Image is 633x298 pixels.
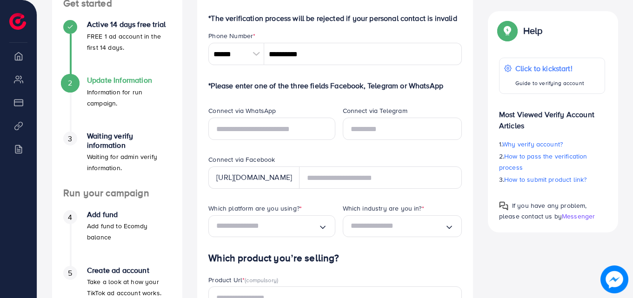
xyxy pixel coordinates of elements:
div: Search for option [343,215,462,237]
span: If you have any problem, please contact us by [499,201,587,221]
label: Product Url [208,275,278,285]
h4: Create ad account [87,266,171,275]
h4: Run your campaign [52,187,182,199]
h4: Add fund [87,210,171,219]
input: Search for option [216,219,318,233]
label: Which platform are you using? [208,204,302,213]
span: How to submit product link? [504,175,586,184]
li: Add fund [52,210,182,266]
p: 3. [499,174,605,185]
div: Search for option [208,215,335,237]
p: Waiting for admin verify information. [87,151,171,173]
div: [URL][DOMAIN_NAME] [208,166,300,189]
li: Waiting verify information [52,132,182,187]
p: 1. [499,139,605,150]
p: FREE 1 ad account in the first 14 days. [87,31,171,53]
span: 4 [68,212,72,223]
p: *Please enter one of the three fields Facebook, Telegram or WhatsApp [208,80,462,91]
span: Messenger [562,212,595,221]
span: 3 [68,133,72,144]
label: Phone Number [208,31,255,40]
label: Connect via WhatsApp [208,106,276,115]
img: logo [9,13,26,30]
h4: Active 14 days free trial [87,20,171,29]
label: Connect via Telegram [343,106,407,115]
p: Add fund to Ecomdy balance [87,220,171,243]
p: *The verification process will be rejected if your personal contact is invalid [208,13,462,24]
p: 2. [499,151,605,173]
span: Why verify account? [502,139,563,149]
img: Popup guide [499,22,516,39]
img: image [600,265,628,293]
p: Guide to verifying account [515,78,584,89]
p: Most Viewed Verify Account Articles [499,101,605,131]
p: Information for run campaign. [87,86,171,109]
li: Active 14 days free trial [52,20,182,76]
input: Search for option [351,219,445,233]
span: How to pass the verification process [499,152,587,172]
span: 5 [68,268,72,278]
img: Popup guide [499,201,508,211]
p: Click to kickstart! [515,63,584,74]
h4: Which product you’re selling? [208,252,462,264]
h4: Update Information [87,76,171,85]
span: 2 [68,78,72,88]
span: (compulsory) [245,276,278,284]
label: Connect via Facebook [208,155,275,164]
p: Help [523,25,543,36]
label: Which industry are you in? [343,204,424,213]
li: Update Information [52,76,182,132]
h4: Waiting verify information [87,132,171,149]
